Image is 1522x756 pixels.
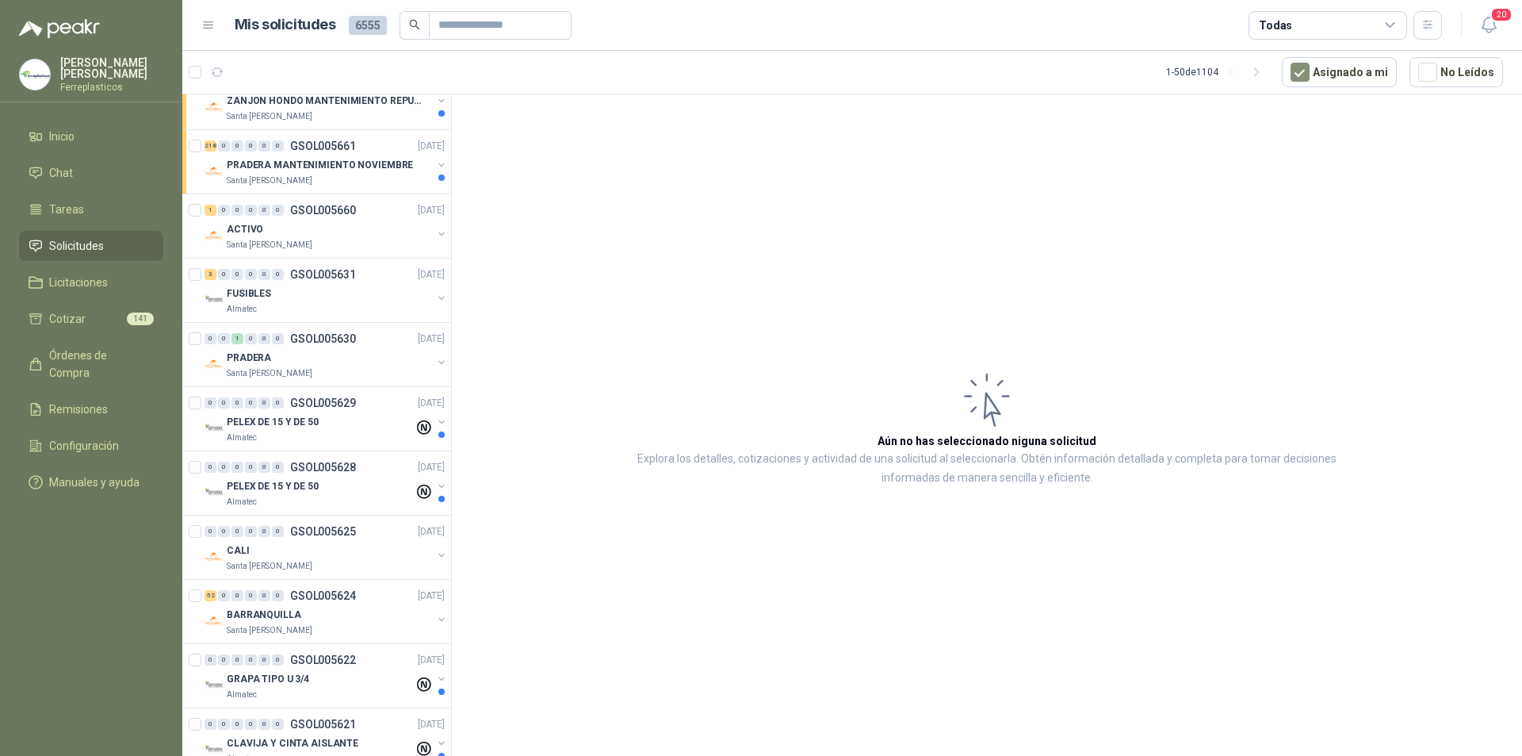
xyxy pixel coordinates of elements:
[231,333,243,344] div: 1
[1409,57,1503,87] button: No Leídos
[218,719,230,730] div: 0
[272,205,284,216] div: 0
[1166,59,1269,85] div: 1 - 50 de 1104
[231,140,243,152] div: 0
[227,689,257,701] p: Almatec
[19,194,163,224] a: Tareas
[1490,7,1512,22] span: 20
[205,265,448,316] a: 3 0 0 0 0 0 GSOL005631[DATE] Company LogoFUSIBLESAlmatec
[272,140,284,152] div: 0
[49,237,104,255] span: Solicitudes
[205,269,216,280] div: 3
[231,590,243,601] div: 0
[205,355,224,374] img: Company Logo
[245,269,257,280] div: 0
[205,547,224,566] img: Company Logo
[218,397,230,409] div: 0
[231,526,243,537] div: 0
[227,496,257,508] p: Almatec
[218,269,230,280] div: 0
[205,393,448,444] a: 0 0 0 0 0 0 GSOL005629[DATE] Company LogoPELEX DE 15 Y DE 50Almatec
[418,267,445,282] p: [DATE]
[19,267,163,297] a: Licitaciones
[227,286,271,301] p: FUSIBLES
[418,524,445,539] p: [DATE]
[227,110,312,123] p: Santa [PERSON_NAME]
[227,351,271,366] p: PRADERA
[205,201,448,251] a: 1 0 0 0 0 0 GSOL005660[DATE] Company LogoACTIVOSanta [PERSON_NAME]
[418,717,445,732] p: [DATE]
[205,458,448,508] a: 0 0 0 0 0 0 GSOL005628[DATE] Company LogoPELEX DE 15 Y DE 50Almatec
[205,522,448,573] a: 0 0 0 0 0 0 GSOL005625[DATE] Company LogoCALISanta [PERSON_NAME]
[227,415,319,430] p: PELEX DE 15 Y DE 50
[290,654,356,666] p: GSOL005622
[227,560,312,573] p: Santa [PERSON_NAME]
[290,719,356,730] p: GSOL005621
[290,333,356,344] p: GSOL005630
[290,397,356,409] p: GSOL005629
[49,128,75,145] span: Inicio
[19,304,163,334] a: Cotizar141
[19,431,163,461] a: Configuración
[205,650,448,701] a: 0 0 0 0 0 0 GSOL005622[DATE] Company LogoGRAPA TIPO U 3/4Almatec
[418,203,445,218] p: [DATE]
[205,205,216,216] div: 1
[205,419,224,438] img: Company Logo
[49,310,86,328] span: Cotizar
[218,654,230,666] div: 0
[218,590,230,601] div: 0
[19,394,163,424] a: Remisiones
[205,676,224,695] img: Company Logo
[205,612,224,631] img: Company Logo
[1282,57,1397,87] button: Asignado a mi
[245,462,257,473] div: 0
[205,140,216,152] div: 218
[227,624,312,637] p: Santa [PERSON_NAME]
[227,222,263,237] p: ACTIVO
[290,526,356,537] p: GSOL005625
[245,590,257,601] div: 0
[231,462,243,473] div: 0
[227,736,358,751] p: CLAVIJA Y CINTA AISLANTE
[418,589,445,604] p: [DATE]
[49,401,108,418] span: Remisiones
[258,205,270,216] div: 0
[19,231,163,261] a: Solicitudes
[231,205,243,216] div: 0
[218,526,230,537] div: 0
[235,13,336,36] h1: Mis solicitudes
[205,226,224,245] img: Company Logo
[258,140,270,152] div: 0
[227,479,319,494] p: PELEX DE 15 Y DE 50
[272,333,284,344] div: 0
[49,474,140,491] span: Manuales y ayuda
[205,483,224,502] img: Company Logo
[272,590,284,601] div: 0
[205,586,448,637] a: 52 0 0 0 0 0 GSOL005624[DATE] Company LogoBARRANQUILLASanta [PERSON_NAME]
[245,526,257,537] div: 0
[49,347,148,382] span: Órdenes de Compra
[290,590,356,601] p: GSOL005624
[272,526,284,537] div: 0
[610,450,1363,488] p: Explora los detalles, cotizaciones y actividad de una solicitud al seleccionarla. Obtén informaci...
[60,83,163,92] p: Ferreplasticos
[258,397,270,409] div: 0
[418,396,445,411] p: [DATE]
[231,269,243,280] div: 0
[218,462,230,473] div: 0
[245,333,257,344] div: 0
[272,397,284,409] div: 0
[245,205,257,216] div: 0
[409,19,420,30] span: search
[205,136,448,187] a: 218 0 0 0 0 0 GSOL005661[DATE] Company LogoPRADERA MANTENIMIENTO NOVIEMBRESanta [PERSON_NAME]
[20,59,50,90] img: Company Logo
[418,653,445,668] p: [DATE]
[290,140,356,152] p: GSOL005661
[19,467,163,497] a: Manuales y ayuda
[205,329,448,380] a: 0 0 1 0 0 0 GSOL005630[DATE] Company LogoPRADERASanta [PERSON_NAME]
[290,462,356,473] p: GSOL005628
[205,98,224,117] img: Company Logo
[272,462,284,473] div: 0
[19,19,100,38] img: Logo peakr
[205,72,448,123] a: 24 0 0 0 0 0 GSOL005662[DATE] Company LogoZANJON HONDO MANTENIMIENTO REPUESTOSSanta [PERSON_NAME]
